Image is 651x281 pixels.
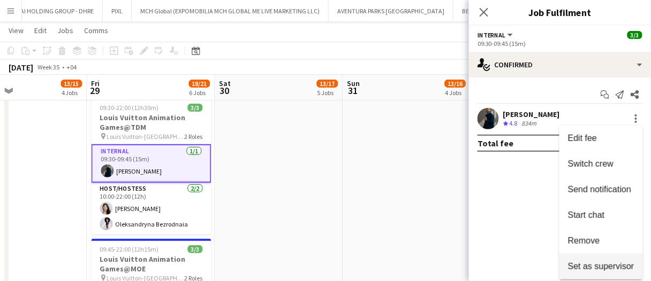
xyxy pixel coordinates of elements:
button: Start chat [559,202,643,228]
button: Send notification [559,177,643,202]
button: Set as supervisor [559,254,643,279]
span: Edit fee [568,134,597,143]
span: Switch crew [568,159,614,168]
span: Set as supervisor [568,262,634,271]
span: Start chat [568,210,604,220]
span: Send notification [568,185,631,194]
button: Switch crew [559,151,643,177]
button: Remove [559,228,643,254]
button: Edit fee [559,126,643,151]
span: Remove [568,236,600,245]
